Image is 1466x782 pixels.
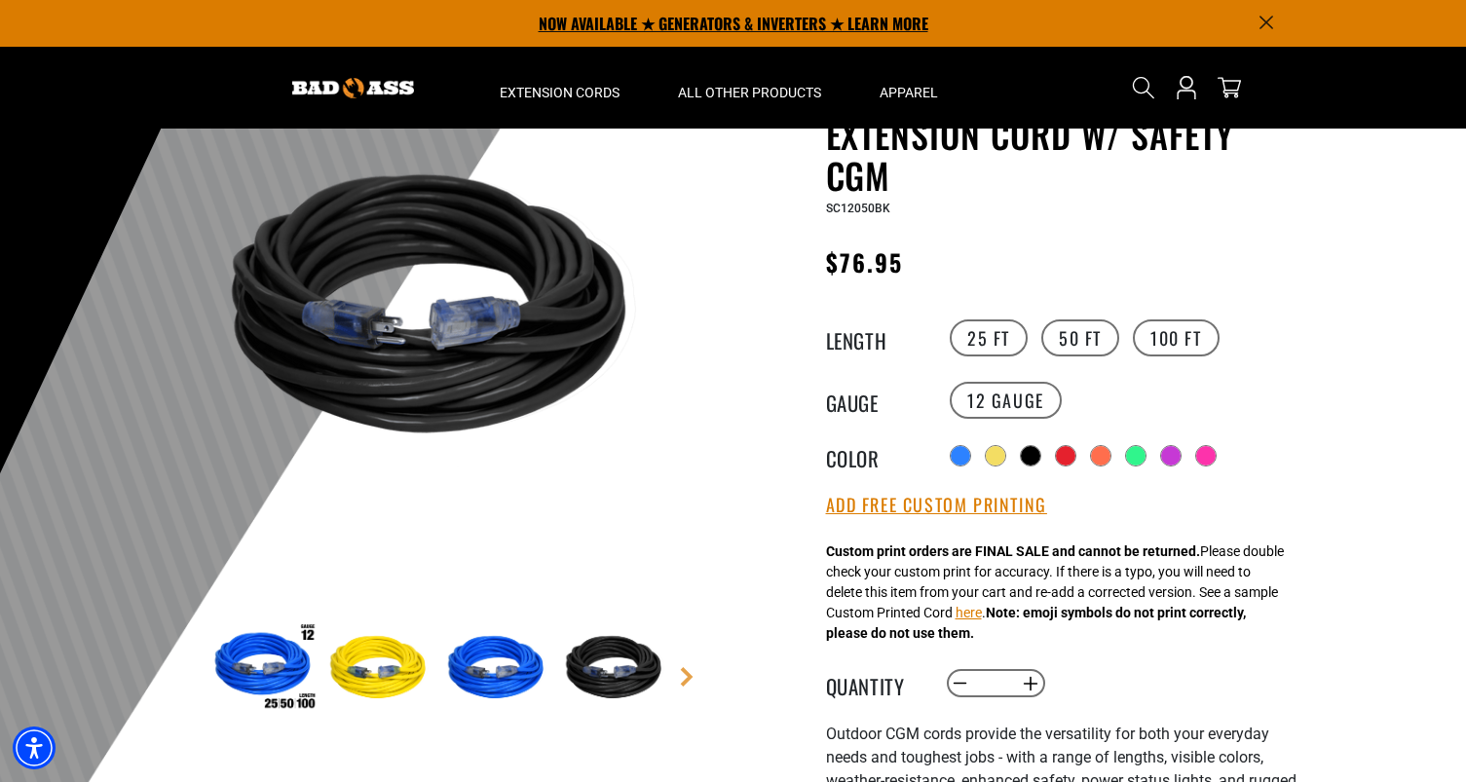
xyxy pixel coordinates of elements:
[1133,319,1220,356] label: 100 FT
[470,47,649,129] summary: Extension Cords
[826,202,890,215] span: SC12050BK
[1171,47,1202,129] a: Open this option
[826,244,903,279] span: $76.95
[950,382,1062,419] label: 12 Gauge
[292,78,414,98] img: Bad Ass Extension Cords
[826,73,1303,196] h1: Outdoor Dual Lighted Extension Cord w/ Safety CGM
[826,443,923,468] legend: Color
[442,613,555,726] img: Blue
[1128,72,1159,103] summary: Search
[500,84,620,101] span: Extension Cords
[826,541,1284,644] div: Please double check your custom print for accuracy. If there is a typo, you will need to delete t...
[826,325,923,351] legend: Length
[826,543,1200,559] strong: Custom print orders are FINAL SALE and cannot be returned.
[826,388,923,413] legend: Gauge
[1041,319,1119,356] label: 50 FT
[560,613,673,726] img: Black
[826,495,1047,516] button: Add Free Custom Printing
[207,77,676,546] img: Black
[13,726,56,769] div: Accessibility Menu
[678,84,821,101] span: All Other Products
[324,613,437,726] img: Yellow
[956,603,982,623] button: here
[649,47,850,129] summary: All Other Products
[880,84,938,101] span: Apparel
[826,671,923,696] label: Quantity
[850,47,967,129] summary: Apparel
[677,667,696,687] a: Next
[826,605,1246,641] strong: Note: emoji symbols do not print correctly, please do not use them.
[1214,76,1245,99] a: cart
[950,319,1028,356] label: 25 FT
